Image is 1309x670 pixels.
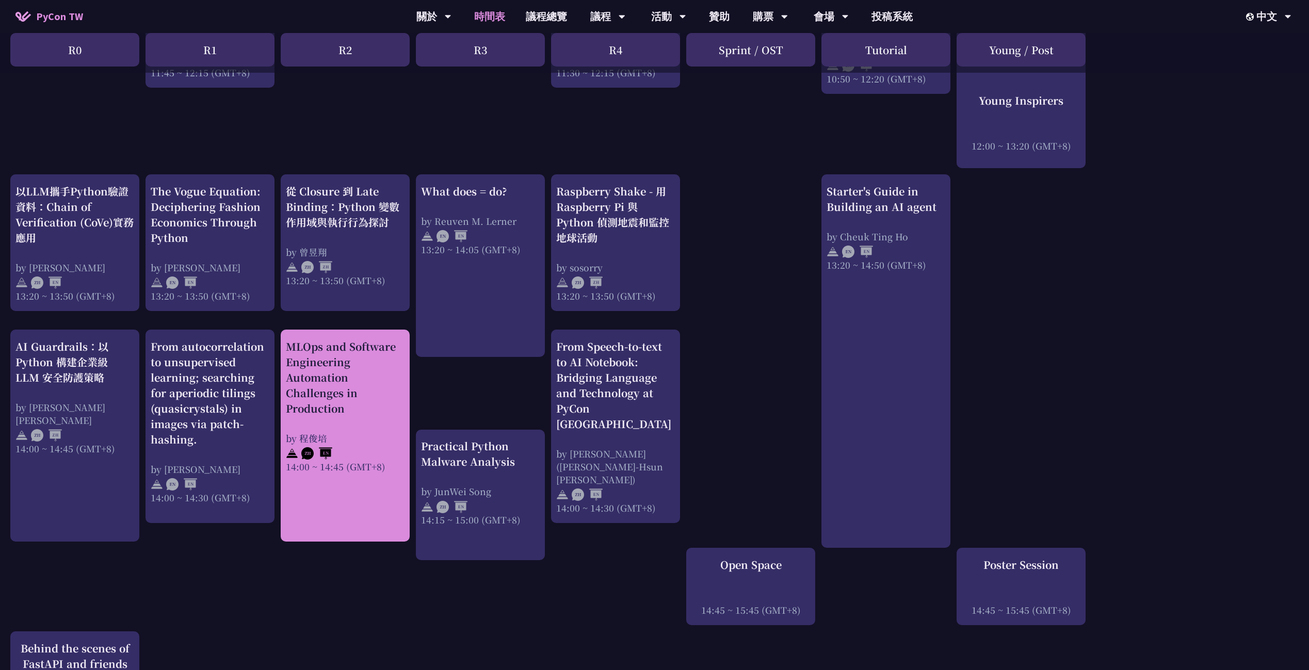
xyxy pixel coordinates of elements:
[1246,13,1256,21] img: Locale Icon
[15,429,28,442] img: svg+xml;base64,PHN2ZyB4bWxucz0iaHR0cDovL3d3dy53My5vcmcvMjAwMC9zdmciIHdpZHRoPSIyNCIgaGVpZ2h0PSIyNC...
[556,184,675,246] div: Raspberry Shake - 用 Raspberry Pi 與 Python 偵測地震和監控地球活動
[556,339,675,514] a: From Speech-to-text to AI Notebook: Bridging Language and Technology at PyCon [GEOGRAPHIC_DATA] b...
[281,33,410,67] div: R2
[686,33,815,67] div: Sprint / OST
[821,33,950,67] div: Tutorial
[962,603,1080,616] div: 14:45 ~ 15:45 (GMT+8)
[556,447,675,486] div: by [PERSON_NAME]([PERSON_NAME]-Hsun [PERSON_NAME])
[15,11,31,22] img: Home icon of PyCon TW 2025
[421,184,540,199] div: What does = do?
[962,557,1080,573] div: Poster Session
[31,429,62,442] img: ZHZH.38617ef.svg
[15,442,134,455] div: 14:00 ~ 14:45 (GMT+8)
[691,603,810,616] div: 14:45 ~ 15:45 (GMT+8)
[286,432,405,445] div: by 程俊培
[301,261,332,273] img: ZHZH.38617ef.svg
[151,261,269,274] div: by [PERSON_NAME]
[421,438,540,469] div: Practical Python Malware Analysis
[151,478,163,491] img: svg+xml;base64,PHN2ZyB4bWxucz0iaHR0cDovL3d3dy53My5vcmcvMjAwMC9zdmciIHdpZHRoPSIyNCIgaGVpZ2h0PSIyNC...
[151,339,269,447] div: From autocorrelation to unsupervised learning; searching for aperiodic tilings (quasicrystals) in...
[151,339,269,504] a: From autocorrelation to unsupervised learning; searching for aperiodic tilings (quasicrystals) in...
[962,557,1080,616] a: Poster Session 14:45 ~ 15:45 (GMT+8)
[421,501,433,513] img: svg+xml;base64,PHN2ZyB4bWxucz0iaHR0cDovL3d3dy53My5vcmcvMjAwMC9zdmciIHdpZHRoPSIyNCIgaGVpZ2h0PSIyNC...
[556,339,675,432] div: From Speech-to-text to AI Notebook: Bridging Language and Technology at PyCon [GEOGRAPHIC_DATA]
[827,72,945,85] div: 10:50 ~ 12:20 (GMT+8)
[15,339,134,455] a: AI Guardrails：以 Python 構建企業級 LLM 安全防護策略 by [PERSON_NAME] [PERSON_NAME] 14:00 ~ 14:45 (GMT+8)
[286,339,405,416] div: MLOps and Software Engineering Automation Challenges in Production
[166,276,197,289] img: ENEN.5a408d1.svg
[421,184,540,256] a: What does = do? by Reuven M. Lerner 13:20 ~ 14:05 (GMT+8)
[421,215,540,227] div: by Reuven M. Lerner
[151,289,269,302] div: 13:20 ~ 13:50 (GMT+8)
[437,230,467,242] img: ENEN.5a408d1.svg
[15,339,134,385] div: AI Guardrails：以 Python 構建企業級 LLM 安全防護策略
[827,230,945,243] div: by Cheuk Ting Ho
[842,246,873,258] img: ENEN.5a408d1.svg
[31,276,62,289] img: ZHEN.371966e.svg
[286,261,298,273] img: svg+xml;base64,PHN2ZyB4bWxucz0iaHR0cDovL3d3dy53My5vcmcvMjAwMC9zdmciIHdpZHRoPSIyNCIgaGVpZ2h0PSIyNC...
[5,4,93,29] a: PyCon TW
[15,276,28,289] img: svg+xml;base64,PHN2ZyB4bWxucz0iaHR0cDovL3d3dy53My5vcmcvMjAwMC9zdmciIHdpZHRoPSIyNCIgaGVpZ2h0PSIyNC...
[286,339,405,473] a: MLOps and Software Engineering Automation Challenges in Production by 程俊培 14:00 ~ 14:45 (GMT+8)
[421,438,540,526] a: Practical Python Malware Analysis by JunWei Song 14:15 ~ 15:00 (GMT+8)
[416,33,545,67] div: R3
[556,261,675,274] div: by sosorry
[421,230,433,242] img: svg+xml;base64,PHN2ZyB4bWxucz0iaHR0cDovL3d3dy53My5vcmcvMjAwMC9zdmciIHdpZHRoPSIyNCIgaGVpZ2h0PSIyNC...
[10,33,139,67] div: R0
[286,460,405,473] div: 14:00 ~ 14:45 (GMT+8)
[166,478,197,491] img: ENEN.5a408d1.svg
[286,274,405,287] div: 13:20 ~ 13:50 (GMT+8)
[551,33,680,67] div: R4
[556,488,569,501] img: svg+xml;base64,PHN2ZyB4bWxucz0iaHR0cDovL3d3dy53My5vcmcvMjAwMC9zdmciIHdpZHRoPSIyNCIgaGVpZ2h0PSIyNC...
[572,276,603,289] img: ZHZH.38617ef.svg
[421,513,540,526] div: 14:15 ~ 15:00 (GMT+8)
[556,289,675,302] div: 13:20 ~ 13:50 (GMT+8)
[957,33,1086,67] div: Young / Post
[301,447,332,460] img: ZHEN.371966e.svg
[286,246,405,258] div: by 曾昱翔
[286,184,405,230] div: 從 Closure 到 Late Binding：Python 變數作用域與執行行為探討
[556,501,675,514] div: 14:00 ~ 14:30 (GMT+8)
[151,491,269,504] div: 14:00 ~ 14:30 (GMT+8)
[15,289,134,302] div: 13:20 ~ 13:50 (GMT+8)
[421,243,540,256] div: 13:20 ~ 14:05 (GMT+8)
[146,33,274,67] div: R1
[962,139,1080,152] div: 12:00 ~ 13:20 (GMT+8)
[286,447,298,460] img: svg+xml;base64,PHN2ZyB4bWxucz0iaHR0cDovL3d3dy53My5vcmcvMjAwMC9zdmciIHdpZHRoPSIyNCIgaGVpZ2h0PSIyNC...
[15,184,134,246] div: 以LLM攜手Python驗證資料：Chain of Verification (CoVe)實務應用
[15,261,134,274] div: by [PERSON_NAME]
[556,184,675,302] a: Raspberry Shake - 用 Raspberry Pi 與 Python 偵測地震和監控地球活動 by sosorry 13:20 ~ 13:50 (GMT+8)
[691,557,810,616] a: Open Space 14:45 ~ 15:45 (GMT+8)
[151,184,269,302] a: The Vogue Equation: Deciphering Fashion Economics Through Python by [PERSON_NAME] 13:20 ~ 13:50 (...
[827,246,839,258] img: svg+xml;base64,PHN2ZyB4bWxucz0iaHR0cDovL3d3dy53My5vcmcvMjAwMC9zdmciIHdpZHRoPSIyNCIgaGVpZ2h0PSIyNC...
[15,184,134,302] a: 以LLM攜手Python驗證資料：Chain of Verification (CoVe)實務應用 by [PERSON_NAME] 13:20 ~ 13:50 (GMT+8)
[151,276,163,289] img: svg+xml;base64,PHN2ZyB4bWxucz0iaHR0cDovL3d3dy53My5vcmcvMjAwMC9zdmciIHdpZHRoPSIyNCIgaGVpZ2h0PSIyNC...
[572,488,603,501] img: ZHEN.371966e.svg
[691,557,810,573] div: Open Space
[286,184,405,287] a: 從 Closure 到 Late Binding：Python 變數作用域與執行行為探討 by 曾昱翔 13:20 ~ 13:50 (GMT+8)
[421,485,540,498] div: by JunWei Song
[15,401,134,427] div: by [PERSON_NAME] [PERSON_NAME]
[36,9,83,24] span: PyCon TW
[151,184,269,246] div: The Vogue Equation: Deciphering Fashion Economics Through Python
[827,184,945,215] div: Starter's Guide in Building an AI agent
[556,276,569,289] img: svg+xml;base64,PHN2ZyB4bWxucz0iaHR0cDovL3d3dy53My5vcmcvMjAwMC9zdmciIHdpZHRoPSIyNCIgaGVpZ2h0PSIyNC...
[962,93,1080,108] div: Young Inspirers
[827,184,945,271] a: Starter's Guide in Building an AI agent by Cheuk Ting Ho 13:20 ~ 14:50 (GMT+8)
[437,501,467,513] img: ZHEN.371966e.svg
[827,258,945,271] div: 13:20 ~ 14:50 (GMT+8)
[151,463,269,476] div: by [PERSON_NAME]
